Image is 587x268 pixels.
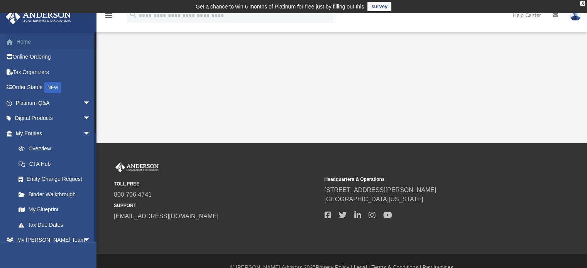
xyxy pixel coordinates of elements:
div: Get a chance to win 6 months of Platinum for free just by filling out this [196,2,364,11]
span: arrow_drop_down [83,111,98,126]
a: Tax Organizers [5,64,102,80]
div: NEW [44,82,61,93]
a: menu [104,15,113,20]
span: arrow_drop_down [83,95,98,111]
i: search [129,10,137,19]
a: Platinum Q&Aarrow_drop_down [5,95,102,111]
a: 800.706.4741 [114,191,152,198]
small: SUPPORT [114,202,319,209]
span: arrow_drop_down [83,233,98,248]
div: close [580,1,585,6]
a: Home [5,34,102,49]
a: survey [367,2,391,11]
a: Entity Change Request [11,172,102,187]
a: Order StatusNEW [5,80,102,96]
img: Anderson Advisors Platinum Portal [3,9,73,24]
a: [EMAIL_ADDRESS][DOMAIN_NAME] [114,213,218,219]
a: Binder Walkthrough [11,187,102,202]
a: My [PERSON_NAME] Teamarrow_drop_down [5,233,98,248]
a: My Entitiesarrow_drop_down [5,126,102,141]
a: Overview [11,141,102,157]
a: Online Ordering [5,49,102,65]
small: TOLL FREE [114,180,319,187]
a: My Blueprint [11,202,98,217]
img: User Pic [570,10,581,21]
span: arrow_drop_down [83,126,98,142]
a: Digital Productsarrow_drop_down [5,111,102,126]
i: menu [104,11,113,20]
img: Anderson Advisors Platinum Portal [114,162,160,172]
a: CTA Hub [11,156,102,172]
a: Tax Due Dates [11,217,102,233]
small: Headquarters & Operations [324,176,529,183]
a: [GEOGRAPHIC_DATA][US_STATE] [324,196,423,202]
a: [STREET_ADDRESS][PERSON_NAME] [324,187,436,193]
